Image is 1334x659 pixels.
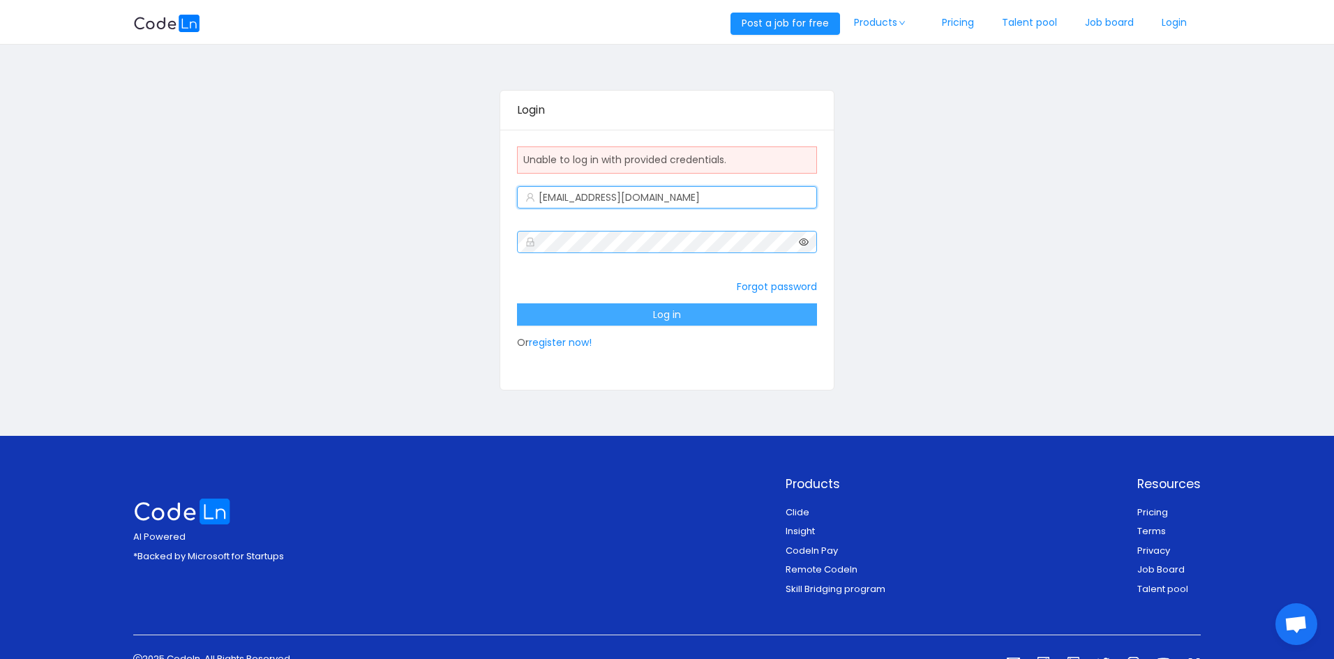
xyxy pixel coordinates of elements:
i: icon: lock [525,237,535,247]
p: Resources [1137,475,1201,493]
button: Post a job for free [730,13,840,35]
img: logobg.f302741d.svg [133,15,200,32]
p: Unable to log in with provided credentials. [517,146,816,174]
a: Terms [1137,524,1166,538]
a: Insight [786,524,815,538]
i: icon: down [898,20,906,26]
a: Codeln Pay [786,544,838,557]
a: Clide [786,506,809,519]
i: icon: eye [799,237,809,247]
a: Skill Bridging program [786,582,885,596]
p: *Backed by Microsoft for Startups [133,550,284,563]
a: Privacy [1137,544,1170,557]
div: Login [517,91,816,130]
a: Talent pool [1137,582,1188,596]
a: Pricing [1137,506,1168,519]
a: Remote Codeln [786,563,857,576]
img: logo [133,499,231,524]
a: Open chat [1275,603,1317,645]
a: Forgot password [737,280,817,294]
p: Products [786,475,885,493]
a: register now! [529,335,592,349]
a: Post a job for free [730,16,840,30]
a: Job Board [1137,563,1185,576]
span: Or [517,308,816,349]
span: AI Powered [133,530,186,543]
input: Email [517,186,816,209]
i: icon: user [525,192,535,202]
button: Log in [517,303,816,326]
